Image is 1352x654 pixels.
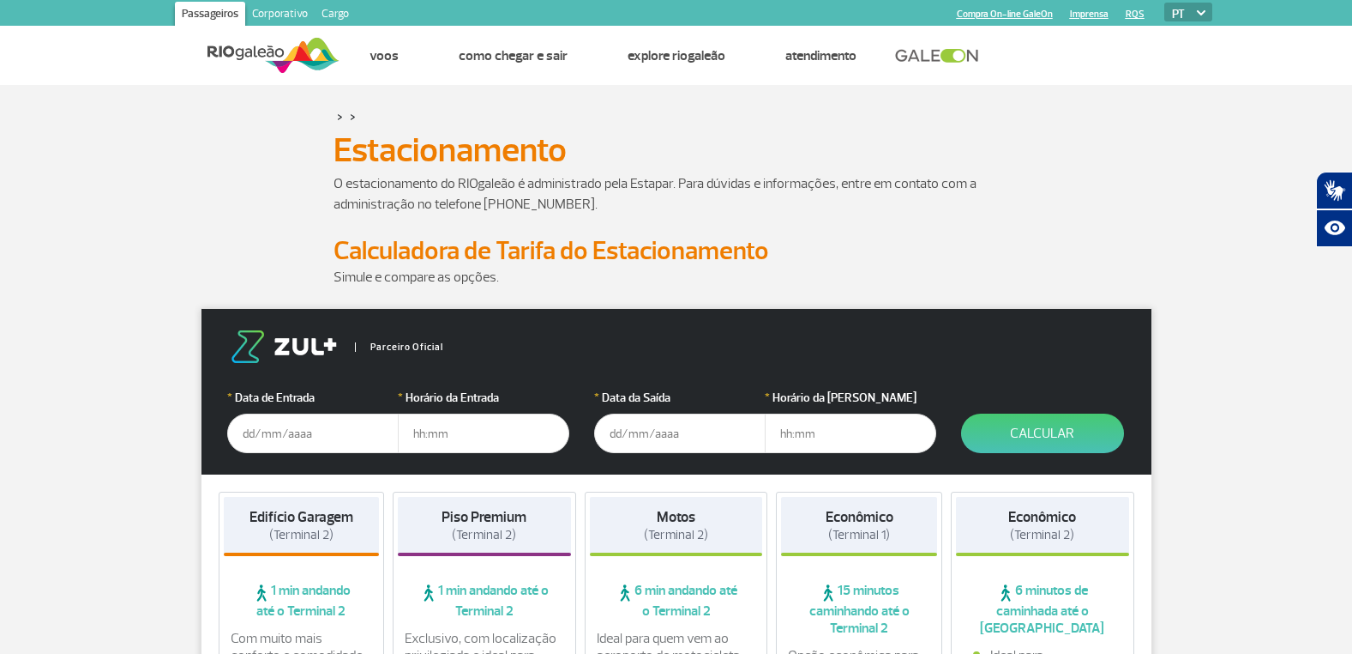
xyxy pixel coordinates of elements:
[442,508,526,526] strong: Piso Premium
[337,106,343,126] a: >
[227,414,399,453] input: dd/mm/aaaa
[1316,172,1352,247] div: Plugin de acessibilidade da Hand Talk.
[1010,527,1074,543] span: (Terminal 2)
[333,235,1019,267] h2: Calculadora de Tarifa do Estacionamento
[781,582,937,637] span: 15 minutos caminhando até o Terminal 2
[828,527,890,543] span: (Terminal 1)
[765,389,936,407] label: Horário da [PERSON_NAME]
[175,2,245,29] a: Passageiros
[227,389,399,407] label: Data de Entrada
[961,414,1124,453] button: Calcular
[333,136,1019,165] h1: Estacionamento
[315,2,356,29] a: Cargo
[1008,508,1076,526] strong: Econômico
[333,267,1019,288] p: Simule e compare as opções.
[249,508,353,526] strong: Edifício Garagem
[398,389,569,407] label: Horário da Entrada
[644,527,708,543] span: (Terminal 2)
[269,527,333,543] span: (Terminal 2)
[398,414,569,453] input: hh:mm
[333,173,1019,215] p: O estacionamento do RIOgaleão é administrado pela Estapar. Para dúvidas e informações, entre em c...
[594,389,766,407] label: Data da Saída
[826,508,893,526] strong: Econômico
[628,47,725,64] a: Explore RIOgaleão
[1070,9,1109,20] a: Imprensa
[1316,209,1352,247] button: Abrir recursos assistivos.
[1126,9,1145,20] a: RQS
[956,582,1129,637] span: 6 minutos de caminhada até o [GEOGRAPHIC_DATA]
[590,582,763,620] span: 6 min andando até o Terminal 2
[370,47,399,64] a: Voos
[452,527,516,543] span: (Terminal 2)
[765,414,936,453] input: hh:mm
[785,47,856,64] a: Atendimento
[1316,172,1352,209] button: Abrir tradutor de língua de sinais.
[957,9,1053,20] a: Compra On-line GaleOn
[594,414,766,453] input: dd/mm/aaaa
[227,330,340,363] img: logo-zul.png
[224,582,380,620] span: 1 min andando até o Terminal 2
[350,106,356,126] a: >
[657,508,695,526] strong: Motos
[355,342,443,352] span: Parceiro Oficial
[459,47,568,64] a: Como chegar e sair
[398,582,571,620] span: 1 min andando até o Terminal 2
[245,2,315,29] a: Corporativo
